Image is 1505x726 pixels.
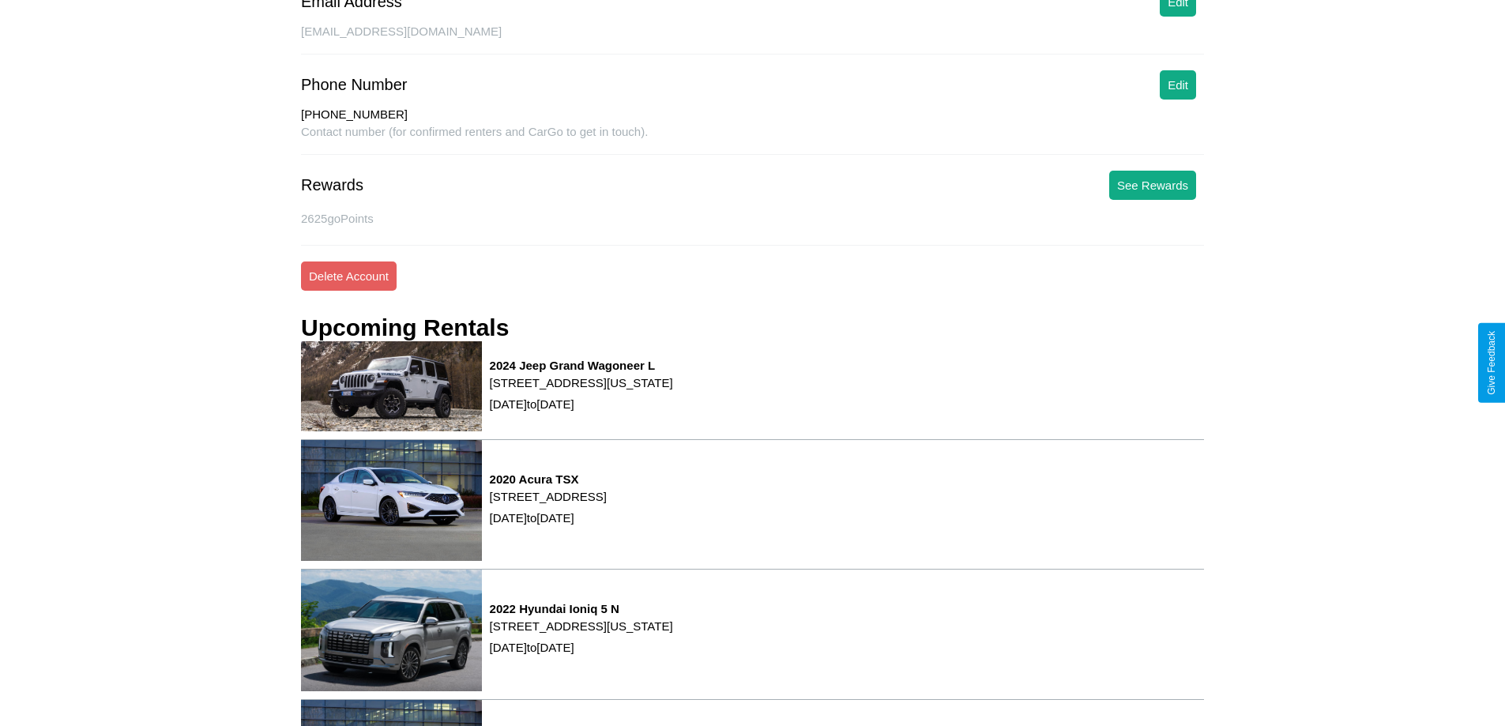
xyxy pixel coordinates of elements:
[301,76,408,94] div: Phone Number
[301,261,397,291] button: Delete Account
[301,107,1204,125] div: [PHONE_NUMBER]
[490,486,607,507] p: [STREET_ADDRESS]
[490,507,607,529] p: [DATE] to [DATE]
[301,176,363,194] div: Rewards
[301,440,482,561] img: rental
[490,372,673,393] p: [STREET_ADDRESS][US_STATE]
[1160,70,1196,100] button: Edit
[490,393,673,415] p: [DATE] to [DATE]
[1486,331,1497,395] div: Give Feedback
[301,341,482,431] img: rental
[490,615,673,637] p: [STREET_ADDRESS][US_STATE]
[301,125,1204,155] div: Contact number (for confirmed renters and CarGo to get in touch).
[490,602,673,615] h3: 2022 Hyundai Ioniq 5 N
[490,359,673,372] h3: 2024 Jeep Grand Wagoneer L
[1109,171,1196,200] button: See Rewards
[301,208,1204,229] p: 2625 goPoints
[301,24,1204,55] div: [EMAIL_ADDRESS][DOMAIN_NAME]
[301,570,482,691] img: rental
[490,637,673,658] p: [DATE] to [DATE]
[301,314,509,341] h3: Upcoming Rentals
[490,472,607,486] h3: 2020 Acura TSX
